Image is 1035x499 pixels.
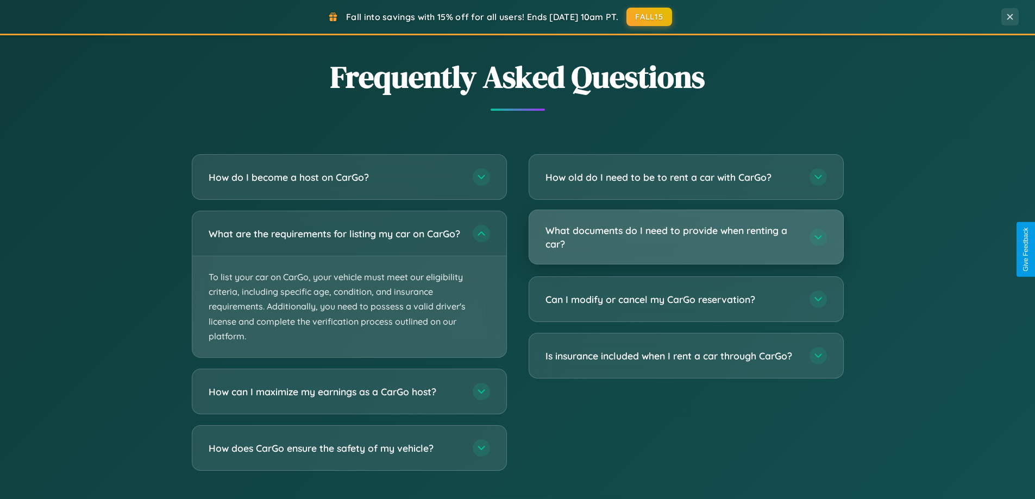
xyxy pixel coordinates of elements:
[626,8,672,26] button: FALL15
[545,293,799,306] h3: Can I modify or cancel my CarGo reservation?
[209,227,462,241] h3: What are the requirements for listing my car on CarGo?
[545,224,799,250] h3: What documents do I need to provide when renting a car?
[545,170,799,184] h3: How old do I need to be to rent a car with CarGo?
[1022,228,1030,271] div: Give Feedback
[209,441,462,455] h3: How does CarGo ensure the safety of my vehicle?
[192,256,506,357] p: To list your car on CarGo, your vehicle must meet our eligibility criteria, including specific ag...
[192,56,844,98] h2: Frequently Asked Questions
[545,349,799,363] h3: Is insurance included when I rent a car through CarGo?
[209,170,462,184] h3: How do I become a host on CarGo?
[346,11,618,22] span: Fall into savings with 15% off for all users! Ends [DATE] 10am PT.
[209,385,462,399] h3: How can I maximize my earnings as a CarGo host?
